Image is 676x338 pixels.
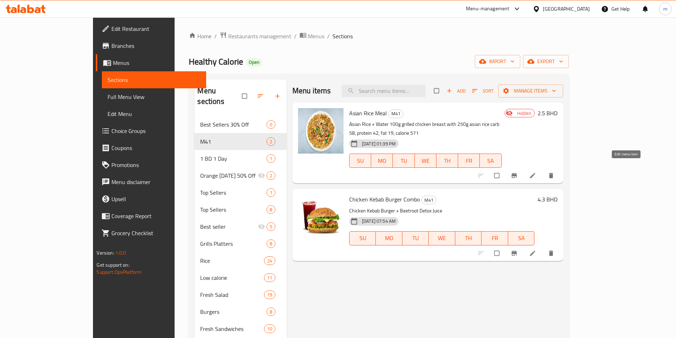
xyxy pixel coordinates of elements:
[429,231,455,245] button: WE
[490,246,505,260] span: Select to update
[475,55,520,68] button: import
[200,307,266,316] div: Burgers
[415,154,436,168] button: WE
[266,307,275,316] div: items
[189,32,568,41] nav: breadcrumb
[405,233,426,243] span: TU
[480,57,515,66] span: import
[529,57,563,66] span: export
[308,32,324,40] span: Menus
[264,325,275,333] div: items
[108,76,200,84] span: Sections
[388,110,403,118] div: M41
[506,245,523,261] button: Branch-specific-item
[480,154,501,168] button: SA
[96,225,206,242] a: Grocery Checklist
[194,150,287,167] div: 1 BD 1 Day1
[96,207,206,225] a: Coverage Report
[267,309,275,315] span: 8
[228,32,291,40] span: Restaurants management
[270,88,287,104] button: Add section
[200,154,266,163] span: 1 BD 1 Day
[445,85,467,96] span: Add item
[349,194,420,205] span: Chicken Kebab Burger Combo
[111,161,200,169] span: Promotions
[102,105,206,122] a: Edit Menu
[264,257,275,264] span: 24
[194,320,287,337] div: Fresh Sandwiches10
[96,37,206,54] a: Branches
[267,155,275,162] span: 1
[111,212,200,220] span: Coverage Report
[96,190,206,207] a: Upsell
[108,110,200,118] span: Edit Menu
[194,167,287,184] div: Orange [DATE] 50% Off2
[266,137,275,146] div: items
[189,54,243,70] span: Healthy Calorie
[264,256,275,265] div: items
[349,120,502,138] p: Asian Rice + Water 100g grilled chicken breast with 250g asian rice carb 58, protein 42, fat 19, ...
[266,205,275,214] div: items
[111,195,200,203] span: Upsell
[200,325,264,333] span: Fresh Sandwiches
[111,229,200,237] span: Grocery Checklist
[194,201,287,218] div: Top Sellers8
[246,58,262,67] div: Open
[349,206,535,215] p: Chicken Kebab Burger + Beetroot Detox Juice
[352,156,368,166] span: SU
[374,156,390,166] span: MO
[508,231,535,245] button: SA
[292,85,331,96] h2: Menu items
[458,154,480,168] button: FR
[200,137,266,146] span: M41
[102,71,206,88] a: Sections
[200,205,266,214] span: Top Sellers
[472,87,494,95] span: Sort
[266,171,275,180] div: items
[421,196,436,204] div: M41
[194,116,287,133] div: Best Sellers 30% Off0
[200,222,258,231] div: Best seller
[264,326,275,332] span: 10
[663,5,667,13] span: m
[194,252,287,269] div: Rice24
[294,32,297,40] li: /
[115,248,126,257] span: 1.0.0
[461,156,477,166] span: FR
[422,196,436,204] span: M41
[379,233,400,243] span: MO
[432,233,452,243] span: WE
[266,222,275,231] div: items
[111,127,200,135] span: Choice Groups
[264,275,275,281] span: 11
[266,239,275,248] div: items
[389,110,403,118] span: M41
[483,156,499,166] span: SA
[529,250,538,257] a: Edit menu item
[258,223,265,230] svg: Inactive section
[96,139,206,156] a: Coupons
[200,239,266,248] span: Grills Platters
[543,245,560,261] button: delete
[194,218,287,235] div: Best seller5
[359,140,399,147] span: [DATE] 01:39 PM
[200,120,266,129] span: Best Sellers 30% Off
[194,303,287,320] div: Burgers8
[267,223,275,230] span: 5
[342,85,425,97] input: search
[214,32,217,40] li: /
[267,240,275,247] span: 8
[267,138,275,145] span: 2
[264,290,275,299] div: items
[238,89,253,103] span: Select all sections
[111,41,200,50] span: Branches
[96,156,206,173] a: Promotions
[396,156,412,166] span: TU
[96,20,206,37] a: Edit Restaurant
[418,156,434,166] span: WE
[352,233,373,243] span: SU
[111,24,200,33] span: Edit Restaurant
